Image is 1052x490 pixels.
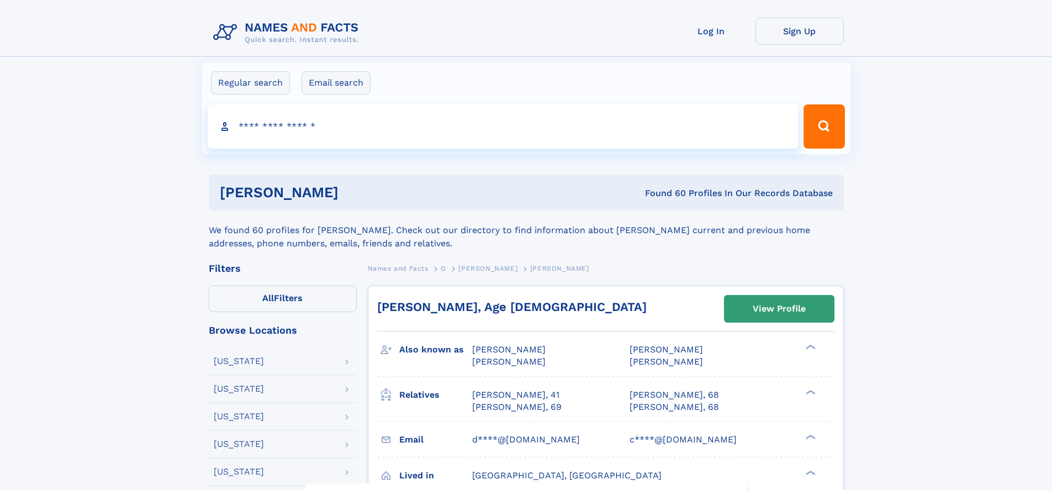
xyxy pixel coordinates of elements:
[803,433,816,440] div: ❯
[630,389,719,401] a: [PERSON_NAME], 68
[220,186,492,199] h1: [PERSON_NAME]
[214,412,264,421] div: [US_STATE]
[441,261,446,275] a: O
[399,386,472,404] h3: Relatives
[209,286,357,312] label: Filters
[630,344,703,355] span: [PERSON_NAME]
[803,388,816,396] div: ❯
[214,384,264,393] div: [US_STATE]
[755,18,844,45] a: Sign Up
[214,467,264,476] div: [US_STATE]
[214,440,264,449] div: [US_STATE]
[472,470,662,481] span: [GEOGRAPHIC_DATA], [GEOGRAPHIC_DATA]
[803,104,844,149] button: Search Button
[441,265,446,272] span: O
[630,356,703,367] span: [PERSON_NAME]
[302,71,371,94] label: Email search
[209,18,368,48] img: Logo Names and Facts
[209,210,844,250] div: We found 60 profiles for [PERSON_NAME]. Check out our directory to find information about [PERSON...
[630,401,719,413] a: [PERSON_NAME], 68
[458,261,517,275] a: [PERSON_NAME]
[211,71,290,94] label: Regular search
[803,469,816,476] div: ❯
[209,264,357,273] div: Filters
[262,293,274,303] span: All
[399,466,472,485] h3: Lived in
[530,265,589,272] span: [PERSON_NAME]
[472,356,546,367] span: [PERSON_NAME]
[472,344,546,355] span: [PERSON_NAME]
[472,389,559,401] a: [PERSON_NAME], 41
[209,325,357,335] div: Browse Locations
[399,430,472,449] h3: Email
[458,265,517,272] span: [PERSON_NAME]
[377,300,647,314] a: [PERSON_NAME], Age [DEMOGRAPHIC_DATA]
[368,261,429,275] a: Names and Facts
[214,357,264,366] div: [US_STATE]
[491,187,833,199] div: Found 60 Profiles In Our Records Database
[399,340,472,359] h3: Also known as
[472,401,562,413] a: [PERSON_NAME], 69
[208,104,799,149] input: search input
[725,296,834,322] a: View Profile
[753,296,806,322] div: View Profile
[667,18,755,45] a: Log In
[803,344,816,351] div: ❯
